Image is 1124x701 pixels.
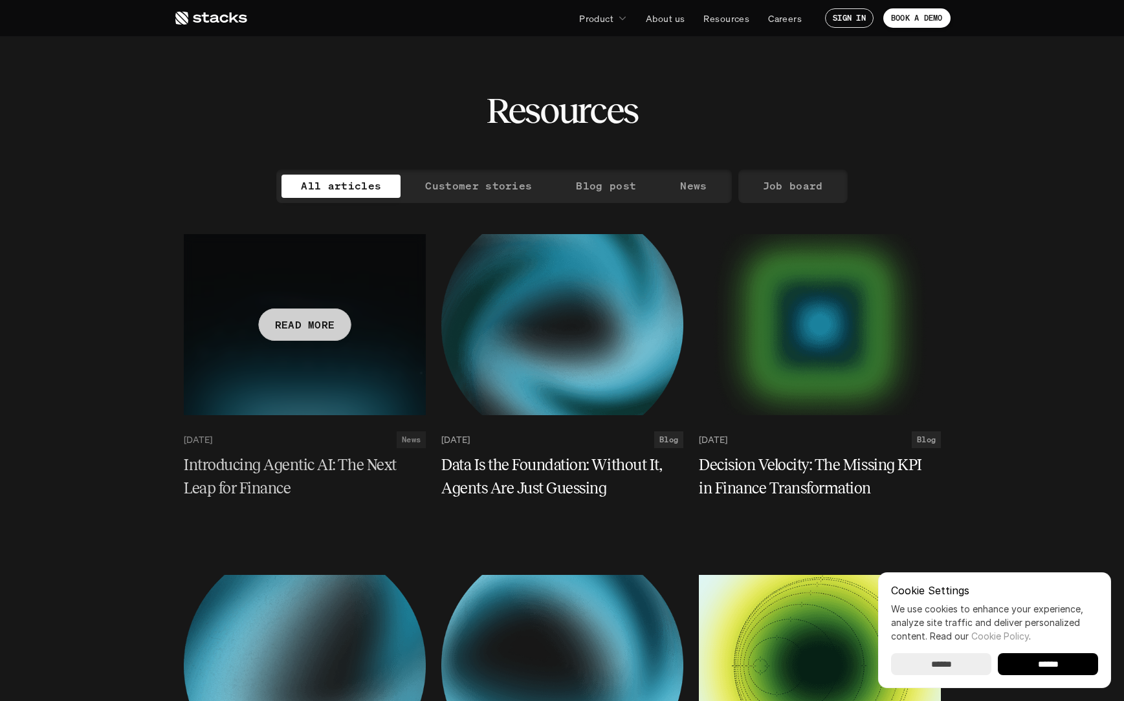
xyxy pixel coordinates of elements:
a: Customer stories [406,175,551,198]
p: [DATE] [184,434,212,445]
a: READ MORE [184,234,426,415]
a: Introducing Agentic AI: The Next Leap for Finance [184,453,426,500]
p: Job board [763,177,823,195]
p: Customer stories [425,177,532,195]
h5: Data Is the Foundation: Without It, Agents Are Just Guessing [441,453,668,500]
h2: Resources [486,91,638,131]
a: Job board [744,175,843,198]
p: We use cookies to enhance your experience, analyze site traffic and deliver personalized content. [891,602,1098,643]
p: About us [646,12,685,25]
h2: Blog [917,435,936,444]
a: [DATE]Blog [699,431,941,448]
a: News [661,175,726,198]
p: Blog post [576,177,636,195]
a: [DATE]Blog [441,431,683,448]
a: Decision Velocity: The Missing KPI in Finance Transformation [699,453,941,500]
a: SIGN IN [825,8,874,28]
a: Cookie Policy [971,631,1029,642]
p: Careers [768,12,802,25]
a: About us [638,6,692,30]
p: SIGN IN [833,14,866,23]
p: All articles [301,177,381,195]
p: BOOK A DEMO [891,14,943,23]
h2: Blog [659,435,678,444]
a: Privacy Policy [194,58,250,69]
p: Product [579,12,613,25]
p: News [680,177,707,195]
a: Resources [696,6,757,30]
a: All articles [281,175,401,198]
p: [DATE] [699,434,727,445]
p: Resources [703,12,749,25]
span: Read our . [930,631,1031,642]
p: READ MORE [274,315,335,334]
a: BOOK A DEMO [883,8,951,28]
p: [DATE] [441,434,470,445]
h5: Decision Velocity: The Missing KPI in Finance Transformation [699,453,925,500]
a: Blog post [556,175,656,198]
a: Careers [760,6,810,30]
h5: Introducing Agentic AI: The Next Leap for Finance [184,453,410,500]
a: Data Is the Foundation: Without It, Agents Are Just Guessing [441,453,683,500]
p: Cookie Settings [891,585,1098,596]
a: [DATE]News [184,431,426,448]
h2: News [402,435,421,444]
